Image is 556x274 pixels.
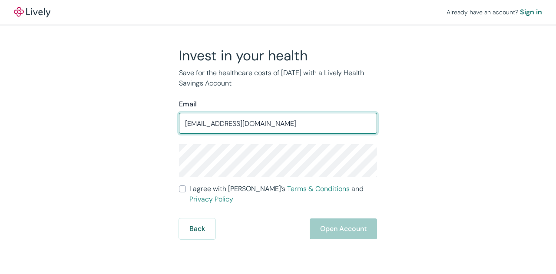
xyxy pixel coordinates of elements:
a: LivelyLively [14,7,50,17]
img: Lively [14,7,50,17]
span: I agree with [PERSON_NAME]’s and [189,184,377,205]
a: Sign in [520,7,542,17]
button: Back [179,218,215,239]
a: Terms & Conditions [287,184,350,193]
div: Already have an account? [447,7,542,17]
h2: Invest in your health [179,47,377,64]
label: Email [179,99,197,109]
p: Save for the healthcare costs of [DATE] with a Lively Health Savings Account [179,68,377,89]
a: Privacy Policy [189,195,233,204]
